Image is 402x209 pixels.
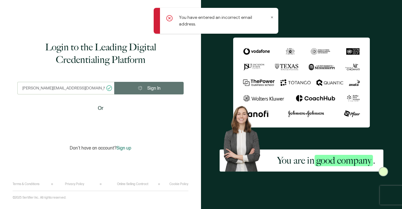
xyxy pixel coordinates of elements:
iframe: Sign in with Google Button [61,116,140,130]
img: Sertifier Login - You are in <span class="strong-h">good company</span>. [233,37,370,127]
h1: Login to the Leading Digital Credentialing Platform [17,41,184,66]
p: You have entered an incorrect email address. [179,14,269,27]
a: Privacy Policy [65,182,84,186]
a: Terms & Conditions [13,182,39,186]
a: Online Selling Contract [117,182,148,186]
a: Cookie Policy [169,182,188,186]
p: Don't have an account? [70,145,131,151]
span: Or [98,104,103,112]
img: Sertifier Login - You are in <span class="strong-h">good company</span>. Hero [220,103,269,172]
span: Sign up [116,145,131,151]
h2: You are in . [277,154,375,167]
input: Enter your work email address [17,82,114,94]
p: ©2025 Sertifier Inc.. All rights reserved. [13,196,66,200]
ion-icon: checkmark circle outline [106,85,113,92]
iframe: Chat Widget [297,138,402,209]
